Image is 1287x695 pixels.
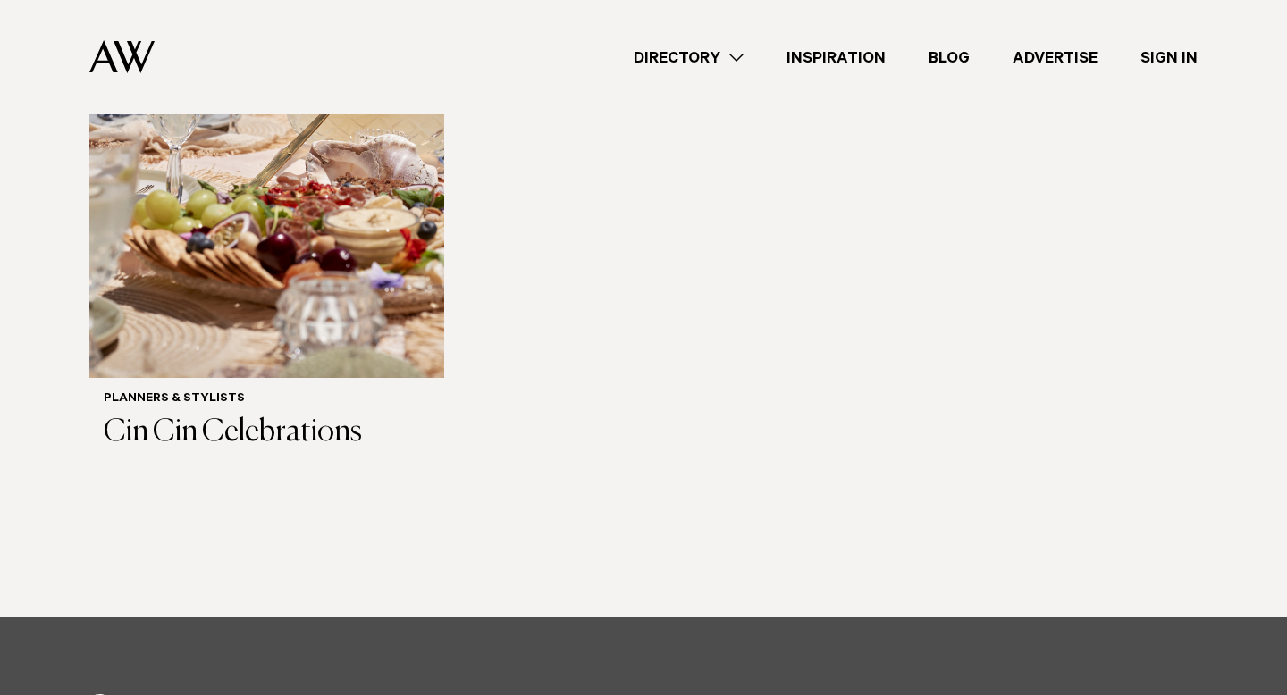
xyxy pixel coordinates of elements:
[104,392,430,407] h6: Planners & Stylists
[104,414,430,451] h3: Cin Cin Celebrations
[765,46,907,70] a: Inspiration
[612,46,765,70] a: Directory
[89,40,155,73] img: Auckland Weddings Logo
[1119,46,1219,70] a: Sign In
[991,46,1119,70] a: Advertise
[907,46,991,70] a: Blog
